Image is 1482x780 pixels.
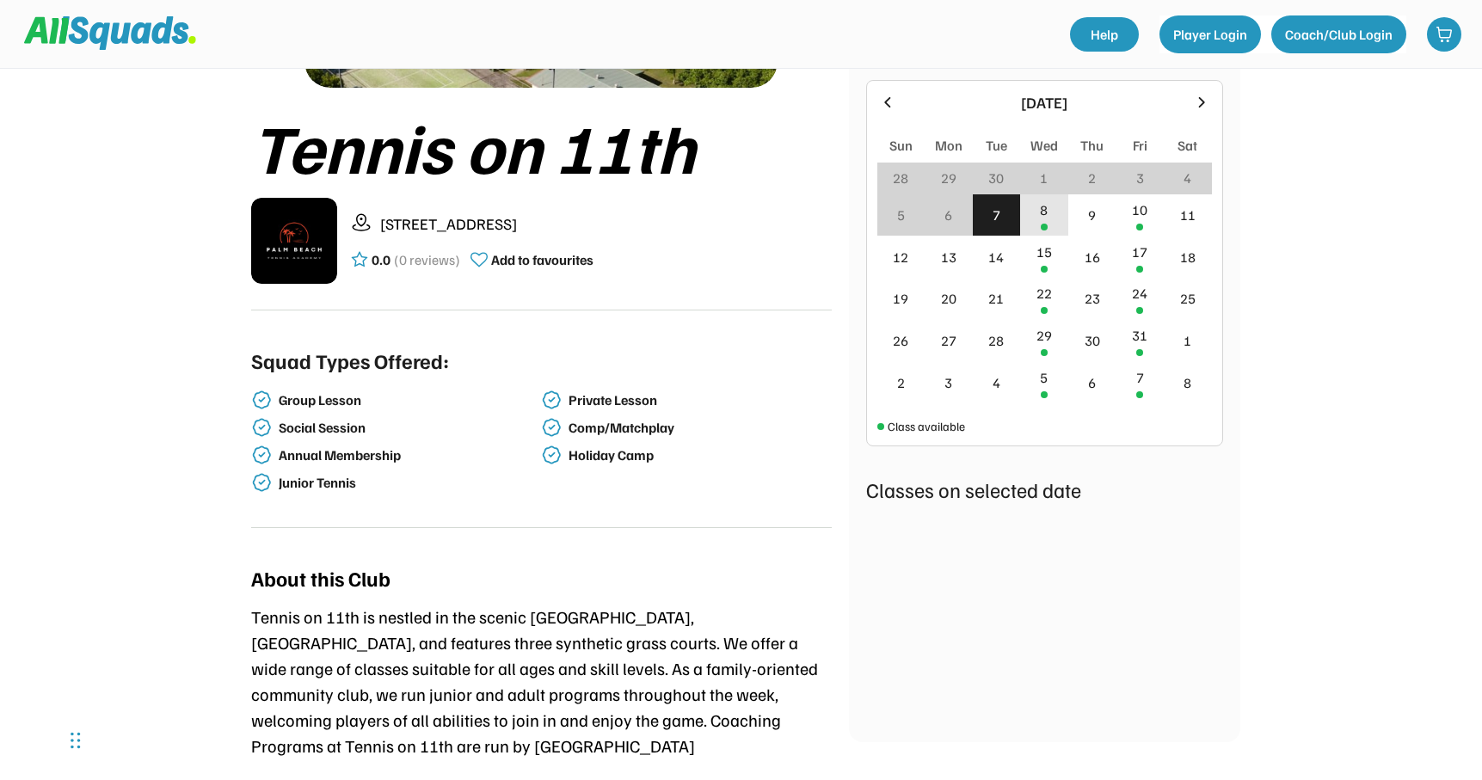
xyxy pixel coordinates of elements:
div: 1 [1040,168,1048,188]
div: 19 [893,288,908,309]
div: 18 [1180,247,1196,267]
div: 15 [1036,242,1052,262]
div: 30 [1085,330,1100,351]
div: 26 [893,330,908,351]
div: 2 [897,372,905,393]
div: 21 [988,288,1004,309]
div: 2 [1088,168,1096,188]
div: (0 reviews) [394,249,460,270]
div: 6 [944,205,952,225]
div: Tue [986,135,1007,156]
div: 13 [941,247,956,267]
img: check-verified-01.svg [541,390,562,410]
div: Sat [1178,135,1197,156]
div: 14 [988,247,1004,267]
div: 29 [941,168,956,188]
div: 0.0 [372,249,390,270]
div: 30 [988,168,1004,188]
div: Holiday Camp [569,447,828,464]
div: 8 [1040,200,1048,220]
div: 25 [1180,288,1196,309]
img: check-verified-01.svg [251,390,272,410]
div: Sun [889,135,913,156]
div: Squad Types Offered: [251,345,449,376]
div: Fri [1133,135,1147,156]
div: 3 [1136,168,1144,188]
div: 16 [1085,247,1100,267]
div: 6 [1088,372,1096,393]
div: Tennis on 11th is nestled in the scenic [GEOGRAPHIC_DATA], [GEOGRAPHIC_DATA], and features three ... [251,604,832,759]
div: 4 [1184,168,1191,188]
div: 11 [1180,205,1196,225]
img: IMG_2979.png [251,198,337,284]
div: 8 [1184,372,1191,393]
div: 4 [993,372,1000,393]
div: 20 [941,288,956,309]
div: 27 [941,330,956,351]
div: 12 [893,247,908,267]
div: Thu [1080,135,1104,156]
div: 7 [1136,367,1144,388]
img: shopping-cart-01%20%281%29.svg [1436,26,1453,43]
img: check-verified-01.svg [251,445,272,465]
div: Mon [935,135,962,156]
div: 3 [944,372,952,393]
div: 1 [1184,330,1191,351]
button: Coach/Club Login [1271,15,1406,53]
div: 7 [993,205,1000,225]
div: 23 [1085,288,1100,309]
button: Player Login [1159,15,1261,53]
div: 5 [897,205,905,225]
div: 5 [1040,367,1048,388]
div: Social Session [279,420,538,436]
img: Squad%20Logo.svg [24,16,196,49]
img: check-verified-01.svg [541,417,562,438]
div: Comp/Matchplay [569,420,828,436]
div: [DATE] [907,91,1183,114]
div: About this Club [251,562,390,593]
div: Tennis on 11th [251,108,832,184]
div: 28 [988,330,1004,351]
div: Classes on selected date [866,474,1223,505]
img: check-verified-01.svg [251,417,272,438]
div: [STREET_ADDRESS] [380,212,832,236]
img: check-verified-01.svg [251,472,272,493]
div: 10 [1132,200,1147,220]
div: Junior Tennis [279,475,538,491]
div: Wed [1030,135,1058,156]
div: Class available [888,417,965,435]
div: Private Lesson [569,392,828,408]
div: 24 [1132,283,1147,304]
div: Annual Membership [279,447,538,464]
img: check-verified-01.svg [541,445,562,465]
div: 22 [1036,283,1052,304]
a: Help [1070,17,1139,52]
div: 29 [1036,325,1052,346]
div: 9 [1088,205,1096,225]
div: 28 [893,168,908,188]
div: Add to favourites [491,249,593,270]
div: 17 [1132,242,1147,262]
div: Group Lesson [279,392,538,408]
div: 31 [1132,325,1147,346]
